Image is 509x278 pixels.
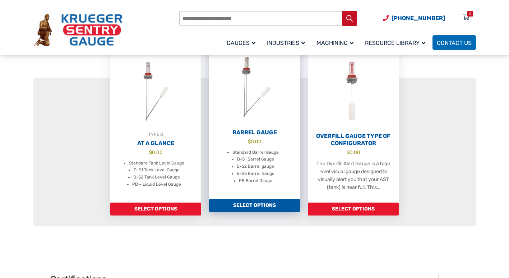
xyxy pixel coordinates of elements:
a: Phone Number (920) 434-8860 [383,14,445,23]
span: [PHONE_NUMBER] [392,15,445,22]
bdi: 0.00 [347,149,360,155]
li: B-S1 Barrel Gauge [237,156,274,163]
a: Overfill Gauge Type OF Configurator $0.00 The Overfill Alert Gauge is a high level visual gauge d... [308,52,399,203]
a: Gauges [222,34,263,51]
li: Standard Barrel Gauge [232,149,279,156]
img: At A Glance [110,52,201,131]
li: B-S3 Barrel Gauge [237,170,274,177]
bdi: 0.00 [248,139,262,144]
div: TYPE D [110,131,201,138]
li: B-S2 Barrel gauge [237,163,274,170]
h2: Overfill Gauge Type OF Configurator [308,133,399,147]
a: TYPE DAt A Glance $0.00 Standard Tank Level Gauge D-S1 Tank Level Gauge D-S2 Tank Level Gauge PD ... [110,52,201,203]
a: Resource Library [361,34,432,51]
li: Standard Tank Level Gauge [129,160,184,167]
h2: At A Glance [110,140,201,147]
span: Contact Us [437,40,472,46]
img: Krueger Sentry Gauge [33,14,122,47]
span: Resource Library [365,40,425,46]
div: 0 [469,11,471,17]
span: $ [347,149,350,155]
img: Overfill Gauge Type OF Configurator [308,52,399,131]
span: Gauges [227,40,255,46]
a: Machining [312,34,361,51]
a: Add to cart: “Barrel Gauge” [209,199,300,212]
li: D-S2 Tank Level Gauge [133,174,180,181]
a: Add to cart: “At A Glance” [110,203,201,216]
h2: Barrel Gauge [209,129,300,136]
a: Barrel Gauge $0.00 Standard Barrel Gauge B-S1 Barrel Gauge B-S2 Barrel gauge B-S3 Barrel Gauge PB... [209,48,300,199]
bdi: 0.00 [149,149,163,155]
span: $ [248,139,251,144]
p: The Overfill Alert Gauge is a high level visual gauge designed to visually alert you that your AS... [315,160,392,191]
a: Add to cart: “Overfill Gauge Type OF Configurator” [308,203,399,216]
span: Industries [267,40,305,46]
li: D-S1 Tank Level Gauge [134,167,180,174]
span: $ [149,149,152,155]
span: Machining [316,40,353,46]
li: PB Barrel Gauge [239,177,272,185]
a: Industries [263,34,312,51]
li: PD – Liquid Level Gauge [132,181,181,188]
a: Contact Us [432,35,476,50]
img: Barrel Gauge [209,48,300,127]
